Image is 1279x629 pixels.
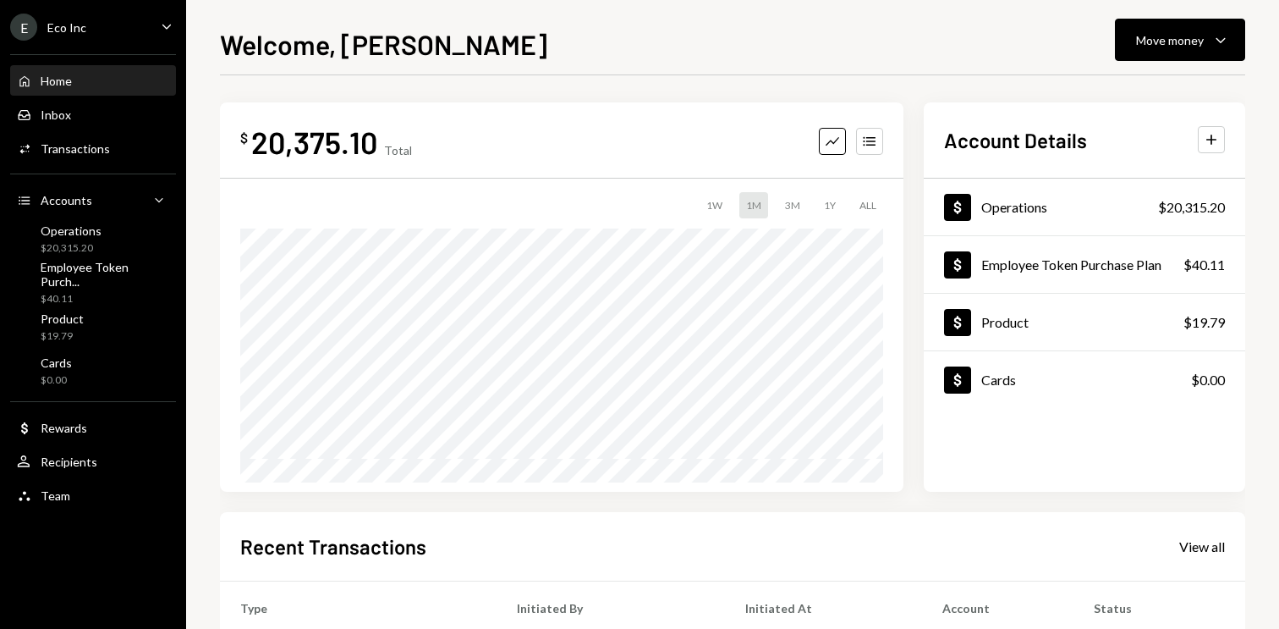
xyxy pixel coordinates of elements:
[10,262,176,303] a: Employee Token Purch...$40.11
[981,257,1161,273] div: Employee Token Purchase Plan
[981,372,1016,388] div: Cards
[924,179,1245,235] a: Operations$20,315.20
[41,193,92,207] div: Accounts
[41,488,70,503] div: Team
[41,223,102,238] div: Operations
[251,123,377,161] div: 20,375.10
[41,260,169,289] div: Employee Token Purch...
[924,351,1245,408] a: Cards$0.00
[10,480,176,510] a: Team
[1191,370,1225,390] div: $0.00
[10,14,37,41] div: E
[41,421,87,435] div: Rewards
[1183,312,1225,333] div: $19.79
[240,532,426,560] h2: Recent Transactions
[1183,255,1225,275] div: $40.11
[41,329,84,344] div: $19.79
[41,356,72,370] div: Cards
[41,292,169,306] div: $40.11
[41,74,72,88] div: Home
[10,218,176,259] a: Operations$20,315.20
[384,143,412,157] div: Total
[1179,537,1225,555] a: View all
[817,192,843,218] div: 1Y
[1179,538,1225,555] div: View all
[944,126,1087,154] h2: Account Details
[10,446,176,477] a: Recipients
[924,236,1245,293] a: Employee Token Purchase Plan$40.11
[981,314,1029,330] div: Product
[778,192,807,218] div: 3M
[41,455,97,469] div: Recipients
[41,241,102,256] div: $20,315.20
[41,141,110,156] div: Transactions
[10,99,176,130] a: Inbox
[853,192,883,218] div: ALL
[10,65,176,96] a: Home
[1115,19,1245,61] button: Move money
[924,294,1245,350] a: Product$19.79
[10,306,176,347] a: Product$19.79
[10,185,176,215] a: Accounts
[981,199,1047,215] div: Operations
[10,350,176,391] a: Cards$0.00
[1136,31,1204,49] div: Move money
[41,312,84,326] div: Product
[700,192,729,218] div: 1W
[220,27,547,61] h1: Welcome, [PERSON_NAME]
[739,192,768,218] div: 1M
[41,108,71,122] div: Inbox
[10,133,176,163] a: Transactions
[240,130,248,146] div: $
[41,373,72,388] div: $0.00
[10,412,176,443] a: Rewards
[1158,197,1225,218] div: $20,315.20
[47,20,86,35] div: Eco Inc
